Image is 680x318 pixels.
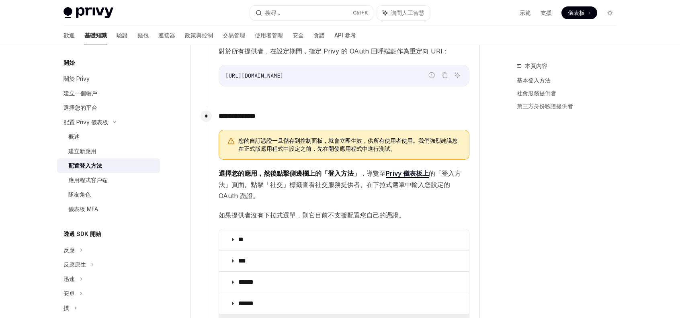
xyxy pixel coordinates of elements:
[68,191,91,198] font: 隊友角色
[517,103,573,109] font: 第三方身份驗證提供者
[57,187,160,202] a: 隊友角色
[353,10,361,16] font: Ctrl
[68,176,108,183] font: 應用程式客戶端
[520,9,531,16] font: 示範
[57,72,160,86] a: 關於 Privy
[63,119,108,125] font: 配置 Privy 儀表板
[525,62,547,69] font: 本頁內容
[225,72,283,79] span: [URL][DOMAIN_NAME]
[223,26,245,45] a: 交易管理
[386,169,429,177] font: Privy 儀表板上
[84,26,107,45] a: 基礎知識
[520,9,531,17] a: 示範
[426,70,437,80] button: 報告錯誤代碼
[391,9,424,16] font: 詢問人工智慧
[223,32,245,39] font: 交易管理
[517,90,556,96] font: 社會服務提供者
[313,26,325,45] a: 食譜
[68,162,102,169] font: 配置登入方法
[313,32,325,39] font: 食譜
[255,26,283,45] a: 使用者管理
[158,26,175,45] a: 連接器
[63,90,97,96] font: 建立一個帳戶
[68,205,98,212] font: 儀表板 MFA
[219,169,360,177] font: 選擇您的應用，然後點擊側邊欄上的「登入方法」
[541,9,552,16] font: 支援
[604,6,617,19] button: 切換暗模式
[517,74,623,87] a: 基本登入方法
[293,26,304,45] a: 安全
[158,32,175,39] font: 連接器
[227,137,235,146] svg: 警告
[63,7,113,18] img: 燈光標誌
[63,275,75,282] font: 迅速
[63,26,75,45] a: 歡迎
[63,32,75,39] font: 歡迎
[255,32,283,39] font: 使用者管理
[117,32,128,39] font: 驗證
[568,9,585,16] font: 儀表板
[68,148,96,154] font: 建立新應用
[57,86,160,101] a: 建立一個帳戶
[63,246,75,253] font: 反應
[238,137,458,152] font: 您的自訂憑證一旦儲存到控制面板，就會立即生效，供所有使用者使用。我們強烈建議您在正式版應用程式中設定之前，先在開發應用程式中進行測試。
[57,158,160,173] a: 配置登入方法
[334,32,356,39] font: API 參考
[84,32,107,39] font: 基礎知識
[561,6,597,19] a: 儀表板
[57,129,160,144] a: 概述
[68,133,80,140] font: 概述
[219,47,449,55] font: 對於所有提供者，在設定期間，指定 Privy 的 OAuth 回呼端點作為重定向 URI：
[63,261,86,268] font: 反應原生
[386,169,429,178] a: Privy 儀表板上
[57,101,160,115] a: 選擇您的平台
[57,202,160,216] a: 儀表板 MFA
[185,32,213,39] font: 政策與控制
[63,59,75,66] font: 開始
[117,26,128,45] a: 驗證
[293,32,304,39] font: 安全
[63,104,97,111] font: 選擇您的平台
[63,290,75,297] font: 安卓
[517,87,623,100] a: 社會服務提供者
[63,75,90,82] font: 關於 Privy
[185,26,213,45] a: 政策與控制
[57,144,160,158] a: 建立新應用
[219,169,461,200] font: 「登入方法」頁面。點擊「社交」標籤查看社交服務提供者。在下拉式選單中輸入您設定的 OAuth 憑證。
[517,77,551,84] font: 基本登入方法
[361,10,368,16] font: +K
[377,6,430,20] button: 詢問人工智慧
[360,169,386,177] font: ，導覽至
[63,230,101,237] font: 透過 SDK 開始
[541,9,552,17] a: 支援
[429,169,435,177] font: 的
[334,26,356,45] a: API 參考
[219,211,405,219] font: 如果提供者沒有下拉式選單，則它目前不支援配置您自己的憑證。
[137,26,149,45] a: 錢包
[439,70,450,80] button: 複製程式碼區塊中的內容
[57,173,160,187] a: 應用程式客戶端
[265,9,280,16] font: 搜尋...
[517,100,623,113] a: 第三方身份驗證提供者
[452,70,463,80] button: 詢問人工智慧
[137,32,149,39] font: 錢包
[63,304,69,311] font: 撲
[250,6,373,20] button: 搜尋...Ctrl+K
